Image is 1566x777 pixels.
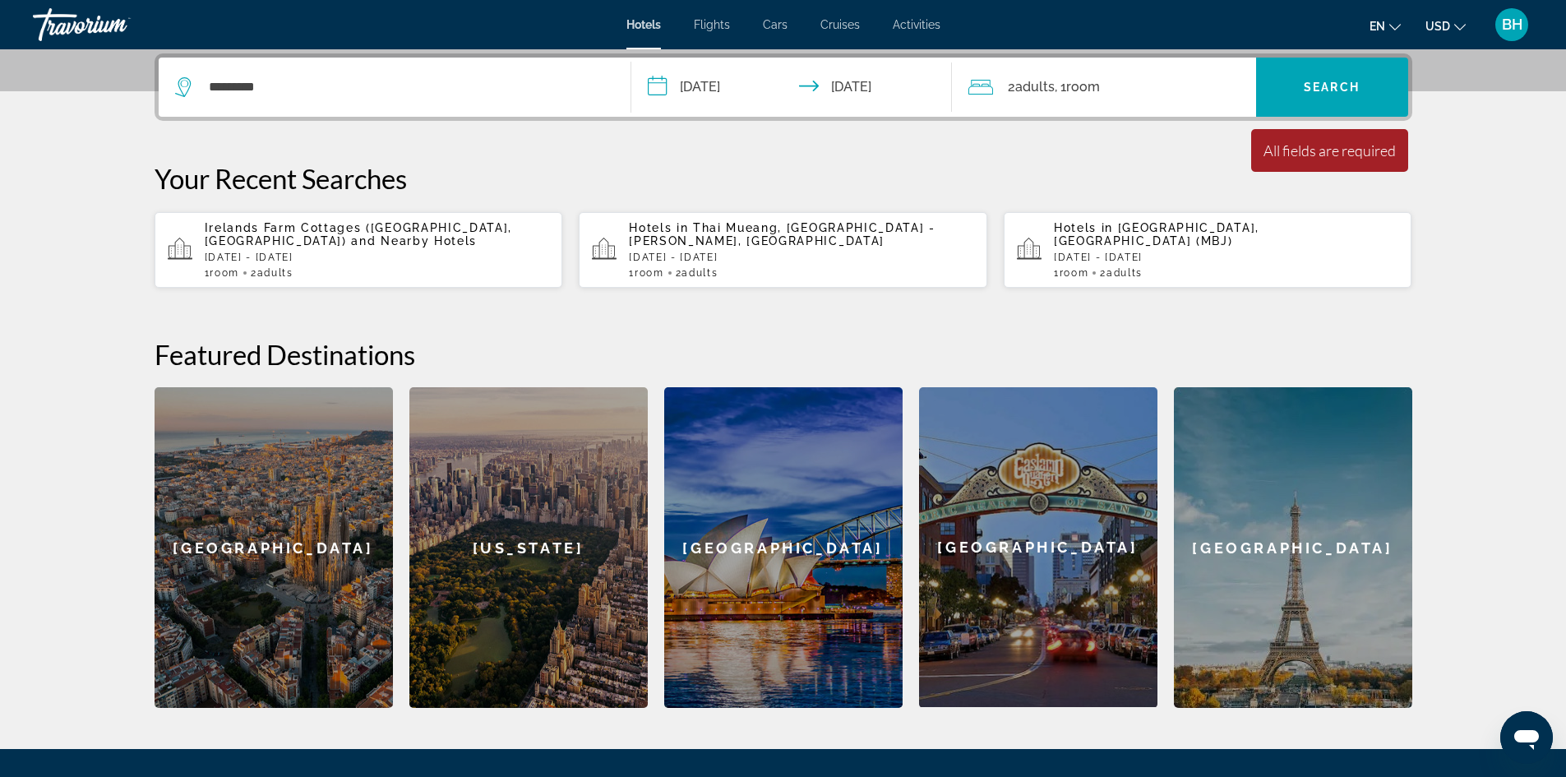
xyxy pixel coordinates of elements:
[1004,211,1412,289] button: Hotels in [GEOGRAPHIC_DATA], [GEOGRAPHIC_DATA] (MBJ)[DATE] - [DATE]1Room2Adults
[626,18,661,31] a: Hotels
[1490,7,1533,42] button: User Menu
[1055,76,1100,99] span: , 1
[1370,20,1385,33] span: en
[579,211,987,289] button: Hotels in Thai Mueang, [GEOGRAPHIC_DATA] - [PERSON_NAME], [GEOGRAPHIC_DATA][DATE] - [DATE]1Room2A...
[629,252,974,263] p: [DATE] - [DATE]
[1008,76,1055,99] span: 2
[681,267,718,279] span: Adults
[893,18,940,31] a: Activities
[210,267,239,279] span: Room
[1106,267,1143,279] span: Adults
[1370,14,1401,38] button: Change language
[820,18,860,31] a: Cruises
[919,387,1157,707] div: [GEOGRAPHIC_DATA]
[1066,79,1100,95] span: Room
[1060,267,1089,279] span: Room
[1015,79,1055,95] span: Adults
[257,267,293,279] span: Adults
[635,267,664,279] span: Room
[33,3,197,46] a: Travorium
[205,221,513,247] span: Irelands Farm Cottages ([GEOGRAPHIC_DATA], [GEOGRAPHIC_DATA])
[409,387,648,708] a: [US_STATE]
[629,221,935,247] span: Thai Mueang, [GEOGRAPHIC_DATA] - [PERSON_NAME], [GEOGRAPHIC_DATA]
[1425,14,1466,38] button: Change currency
[1054,221,1259,247] span: [GEOGRAPHIC_DATA], [GEOGRAPHIC_DATA] (MBJ)
[631,58,952,117] button: Check-in date: Dec 1, 2025 Check-out date: Dec 12, 2025
[1263,141,1396,160] div: All fields are required
[1256,58,1408,117] button: Search
[205,252,550,263] p: [DATE] - [DATE]
[1174,387,1412,708] a: [GEOGRAPHIC_DATA]
[1054,252,1399,263] p: [DATE] - [DATE]
[1304,81,1360,94] span: Search
[1054,221,1113,234] span: Hotels in
[1054,267,1088,279] span: 1
[205,267,239,279] span: 1
[629,221,688,234] span: Hotels in
[155,211,563,289] button: Irelands Farm Cottages ([GEOGRAPHIC_DATA], [GEOGRAPHIC_DATA]) and Nearby Hotels[DATE] - [DATE]1Ro...
[919,387,1157,708] a: [GEOGRAPHIC_DATA]
[155,338,1412,371] h2: Featured Destinations
[1500,711,1553,764] iframe: Button to launch messaging window
[629,267,663,279] span: 1
[351,234,477,247] span: and Nearby Hotels
[1502,16,1522,33] span: BH
[952,58,1256,117] button: Travelers: 2 adults, 0 children
[251,267,293,279] span: 2
[155,387,393,708] a: [GEOGRAPHIC_DATA]
[676,267,718,279] span: 2
[694,18,730,31] a: Flights
[763,18,788,31] a: Cars
[1425,20,1450,33] span: USD
[159,58,1408,117] div: Search widget
[664,387,903,708] a: [GEOGRAPHIC_DATA]
[1100,267,1143,279] span: 2
[155,162,1412,195] p: Your Recent Searches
